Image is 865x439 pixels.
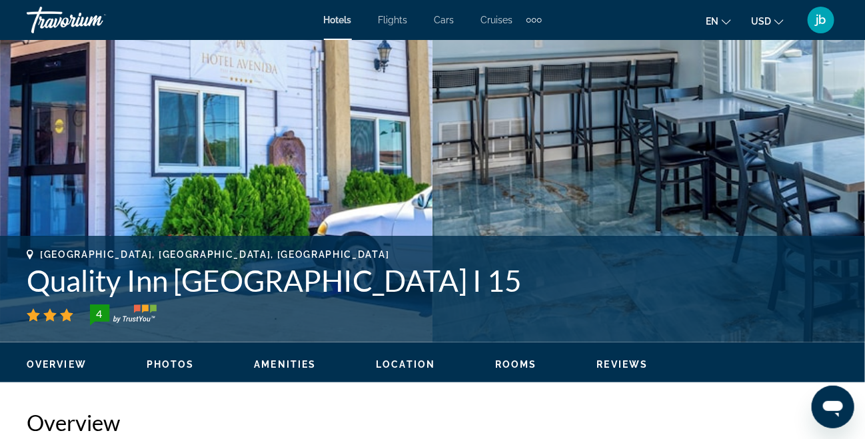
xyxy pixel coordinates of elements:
[27,409,838,436] h2: Overview
[147,358,195,370] button: Photos
[706,16,718,27] span: en
[481,15,513,25] a: Cruises
[812,386,854,428] iframe: Button to launch messaging window
[434,15,454,25] a: Cars
[804,6,838,34] button: User Menu
[526,9,542,31] button: Extra navigation items
[86,306,113,322] div: 4
[751,16,771,27] span: USD
[27,359,87,370] span: Overview
[706,11,731,31] button: Change language
[495,359,537,370] span: Rooms
[27,263,838,298] h1: Quality Inn [GEOGRAPHIC_DATA] I 15
[27,358,87,370] button: Overview
[27,3,160,37] a: Travorium
[597,359,648,370] span: Reviews
[379,15,408,25] a: Flights
[40,249,389,260] span: [GEOGRAPHIC_DATA], [GEOGRAPHIC_DATA], [GEOGRAPHIC_DATA]
[751,11,784,31] button: Change currency
[376,358,435,370] button: Location
[597,358,648,370] button: Reviews
[816,13,826,27] span: jb
[495,358,537,370] button: Rooms
[147,359,195,370] span: Photos
[376,359,435,370] span: Location
[254,359,316,370] span: Amenities
[254,358,316,370] button: Amenities
[90,304,157,326] img: trustyou-badge-hor.svg
[324,15,352,25] a: Hotels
